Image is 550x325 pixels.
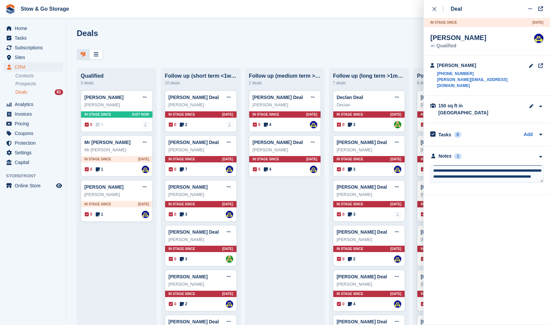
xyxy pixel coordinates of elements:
a: menu [3,138,63,148]
img: deal-assignee-blank [226,121,233,128]
span: 0 [85,122,92,128]
span: [DATE] [222,112,233,117]
span: In stage since [84,157,111,162]
span: 0 [421,211,429,217]
div: Follow up (medium term >1week) [249,73,321,79]
img: Rob Good-Stephenson [310,166,317,173]
span: In stage since [168,112,195,117]
span: In stage since [168,202,195,207]
a: [PERSON_NAME] Deal [337,184,387,190]
a: [PERSON_NAME] [168,184,207,190]
img: deal-assignee-blank [142,121,149,128]
div: [PERSON_NAME] [168,191,233,198]
img: deal-assignee-blank [394,211,401,218]
a: menu [3,109,63,119]
span: In stage since [337,202,363,207]
img: stora-icon-8386f47178a22dfd0bd8f6a31ec36ba5ce8667c1dd55bd0f319d3a0aa187defe.svg [5,4,15,14]
img: Rob Good-Stephenson [142,166,149,173]
span: 0 [253,166,260,172]
div: [PERSON_NAME] [337,281,401,288]
div: [PERSON_NAME] [421,281,485,288]
div: Potential (waiting for them to call back) [417,73,489,79]
div: 9 deals [417,79,489,87]
span: 0 [337,211,345,217]
div: [PERSON_NAME] [421,147,485,153]
span: 0 [169,301,176,307]
span: 3 [180,211,187,217]
span: [DATE] [222,157,233,162]
div: [PERSON_NAME] [168,281,233,288]
span: In stage since [337,157,363,162]
a: [PHONE_NUMBER] [437,71,529,77]
span: 3 [348,166,356,172]
div: Qualified [81,73,153,79]
span: 0 [169,122,176,128]
span: 0 [96,122,103,128]
div: 1 [454,153,462,159]
a: menu [3,100,63,109]
a: [PERSON_NAME] Deal [337,229,387,235]
span: 0 [253,122,260,128]
a: [PERSON_NAME] Deal [168,95,219,100]
span: 3 [180,256,187,262]
a: Alex Taylor [226,255,233,263]
a: [PERSON_NAME] Deal [421,229,471,235]
div: 10 deals [165,79,237,87]
a: Deals 81 [15,89,63,96]
span: In stage since [252,112,279,117]
span: 7 [180,166,187,172]
span: 0 [169,211,176,217]
a: Rob Good-Stephenson [394,255,401,263]
span: [DATE] [390,246,401,251]
div: [PERSON_NAME] [252,102,317,108]
span: 0 [85,166,92,172]
img: Rob Good-Stephenson [394,300,401,308]
span: Prospects [15,81,36,87]
a: [PERSON_NAME] [84,95,123,100]
span: [DATE] [532,20,543,25]
span: In stage since [337,246,363,251]
a: [PERSON_NAME] Deal [421,140,471,145]
a: menu [3,148,63,157]
span: In stage since [84,112,111,117]
span: Capital [15,158,55,167]
img: Rob Good-Stephenson [394,166,401,173]
span: [DATE] [222,246,233,251]
span: In stage since [252,157,279,162]
div: [PERSON_NAME] [337,236,401,243]
a: Rob Good-Stephenson [226,300,233,308]
div: 3 deals [81,79,153,87]
a: menu [3,119,63,128]
a: Rob Good-Stephenson [226,211,233,218]
a: [PERSON_NAME][EMAIL_ADDRESS][DOMAIN_NAME] [437,77,529,89]
span: [DATE] [306,157,317,162]
a: Rob Good-Stephenson [534,34,543,43]
div: 150 sq ft in [GEOGRAPHIC_DATA] [438,102,505,116]
span: 0 [421,122,429,128]
a: menu [3,62,63,72]
h1: Deals [77,29,98,38]
div: [PERSON_NAME] [252,147,317,153]
span: In stage since [421,202,447,207]
img: Rob Good-Stephenson [142,211,149,218]
span: Online Store [15,181,55,190]
span: Subscriptions [15,43,55,52]
div: Qualified [430,44,486,48]
div: [PERSON_NAME] [168,147,233,153]
span: Analytics [15,100,55,109]
a: [PERSON_NAME] Deal [421,184,471,190]
span: [DATE] [306,112,317,117]
span: In stage since [168,157,195,162]
span: 1 [96,211,103,217]
a: [PERSON_NAME] Deal [421,274,471,279]
span: [DATE] [138,157,149,162]
img: Rob Good-Stephenson [226,166,233,173]
span: 0 [337,256,345,262]
div: Deal [451,5,462,13]
span: [DATE] [138,202,149,207]
a: Preview store [55,182,63,190]
span: 0 [421,166,429,172]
